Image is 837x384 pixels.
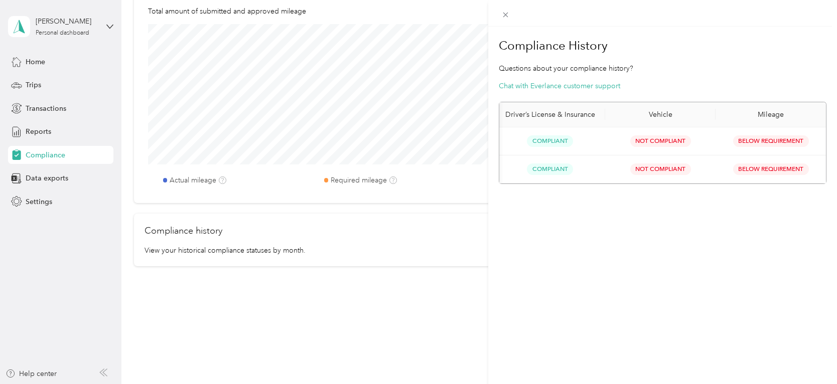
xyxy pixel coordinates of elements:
[716,102,826,127] th: Mileage
[781,328,837,384] iframe: Everlance-gr Chat Button Frame
[499,81,620,91] button: Chat with Everlance customer support
[630,163,691,175] span: Not Compliant
[733,163,809,175] span: Below Requirement
[495,102,605,127] th: Driver’s License & Insurance
[499,63,826,74] p: Questions about your compliance history?
[527,135,573,147] span: Compliant
[733,135,809,147] span: Below Requirement
[499,34,826,58] h1: Compliance History
[630,135,691,147] span: Not Compliant
[605,102,716,127] th: Vehicle
[527,163,573,175] span: Compliant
